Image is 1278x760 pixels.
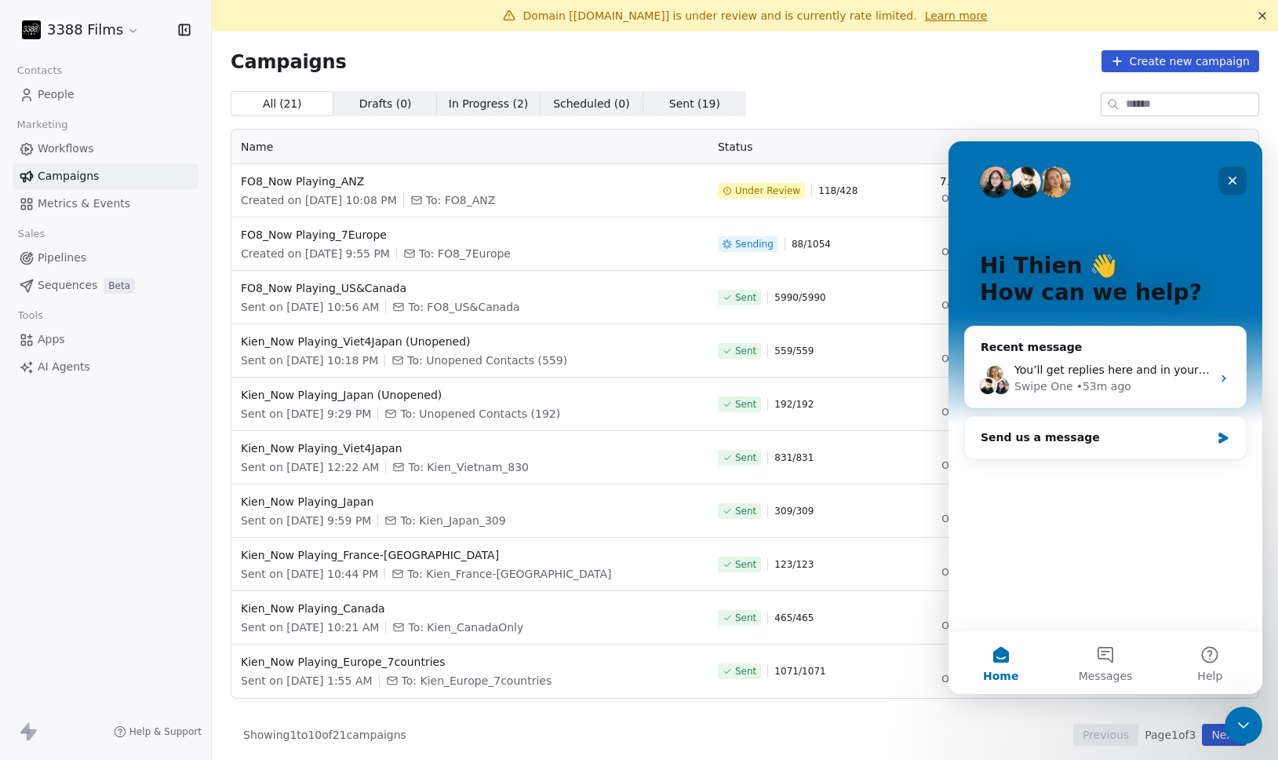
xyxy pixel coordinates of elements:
[941,192,992,205] span: Open Rate
[941,619,992,632] span: Open Rate
[13,245,198,271] a: Pipelines
[129,725,202,738] span: Help & Support
[231,130,708,164] th: Name
[774,612,814,624] span: 465 / 465
[38,141,94,157] span: Workflows
[774,398,814,411] span: 192 / 192
[10,113,75,137] span: Marketing
[402,673,552,689] span: To: Kien_Europe_7countries
[241,619,379,635] span: Sent on [DATE] 10:21 AM
[38,250,86,266] span: Pipelines
[1186,130,1258,164] th: Actions
[11,222,52,246] span: Sales
[774,505,814,517] span: 309 / 309
[241,406,371,422] span: Sent on [DATE] 9:29 PM
[241,174,699,189] span: FO8_Now Playing_ANZ
[941,459,992,472] span: Open Rate
[735,345,756,357] span: Sent
[449,96,529,112] span: In Progress ( 2 )
[241,227,699,243] span: FO8_Now Playing_7Europe
[38,168,99,185] span: Campaigns
[241,566,378,582] span: Sent on [DATE] 10:44 PM
[241,547,699,563] span: Kien_Now Playing_France-[GEOGRAPHIC_DATA]
[38,86,75,103] span: People
[1145,727,1196,743] span: Page 1 of 3
[774,451,814,464] span: 831 / 831
[941,673,992,685] span: Open Rate
[16,275,298,318] div: Send us a message
[774,345,814,357] span: 559 / 559
[735,238,774,250] span: Sending
[249,529,274,540] span: Help
[11,304,49,327] span: Tools
[13,272,198,298] a: SequencesBeta
[408,299,519,315] span: To: FO8_US&Canada
[925,8,988,24] a: Learn more
[13,327,198,353] a: Apps
[400,513,505,528] span: To: Kien_Japan_309
[241,459,379,475] span: Sent on [DATE] 12:22 AM
[359,96,412,112] span: Drafts ( 0 )
[104,278,135,294] span: Beta
[941,299,992,312] span: Open Rate
[13,163,198,189] a: Campaigns
[735,291,756,304] span: Sent
[13,354,198,380] a: AI Agents
[19,16,143,43] button: 3388 Films
[13,136,198,162] a: Workflows
[941,353,992,365] span: Open Rate
[243,727,406,743] span: Showing 1 to 10 of 21 campaigns
[270,25,298,53] div: Close
[792,238,831,250] span: 88 / 1054
[735,558,756,571] span: Sent
[774,558,814,571] span: 123 / 123
[708,130,905,164] th: Status
[66,237,125,254] div: Swipe One
[948,141,1262,694] iframe: Intercom live chat
[241,246,390,261] span: Created on [DATE] 9:55 PM
[400,406,560,422] span: To: Unopened Contacts (192)
[774,291,825,304] span: 5990 / 5990
[32,288,262,305] div: Send us a message
[241,494,699,510] span: Kien_Now Playing_Japan
[523,9,917,22] span: Domain [[DOMAIN_NAME]] is under review and is currently rate limited.
[408,619,523,635] span: To: Kien_CanadaOnly
[941,566,992,579] span: Open Rate
[426,192,496,208] span: To: FO8_ANZ
[231,50,347,72] span: Campaigns
[38,195,130,212] span: Metrics & Events
[905,130,1186,164] th: Analytics
[241,601,699,616] span: Kien_Now Playing_Canada
[941,513,992,525] span: Open Rate
[818,185,857,197] span: 118 / 428
[735,185,800,197] span: Under Review
[941,246,992,258] span: Open Rate
[13,191,198,217] a: Metrics & Events
[114,725,202,738] a: Help & Support
[407,566,611,582] span: To: Kien_France-Bulgaria
[241,673,373,689] span: Sent on [DATE] 1:55 AM
[38,331,65,348] span: Apps
[1073,724,1138,746] button: Previous
[22,20,41,39] img: 3388Films_Logo_White.jpg
[407,353,567,368] span: To: Unopened Contacts (559)
[241,299,379,315] span: Sent on [DATE] 10:56 AM
[241,334,699,349] span: Kien_Now Playing_Viet4Japan (Unopened)
[241,654,699,670] span: Kien_Now Playing_Europe_7countries
[735,451,756,464] span: Sent
[128,237,183,254] div: • 53m ago
[47,20,123,40] span: 3388 Films
[735,398,756,411] span: Sent
[241,280,699,296] span: FO8_Now Playing_US&Canada
[38,277,97,294] span: Sequences
[130,529,184,540] span: Messages
[941,406,992,418] span: Open Rate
